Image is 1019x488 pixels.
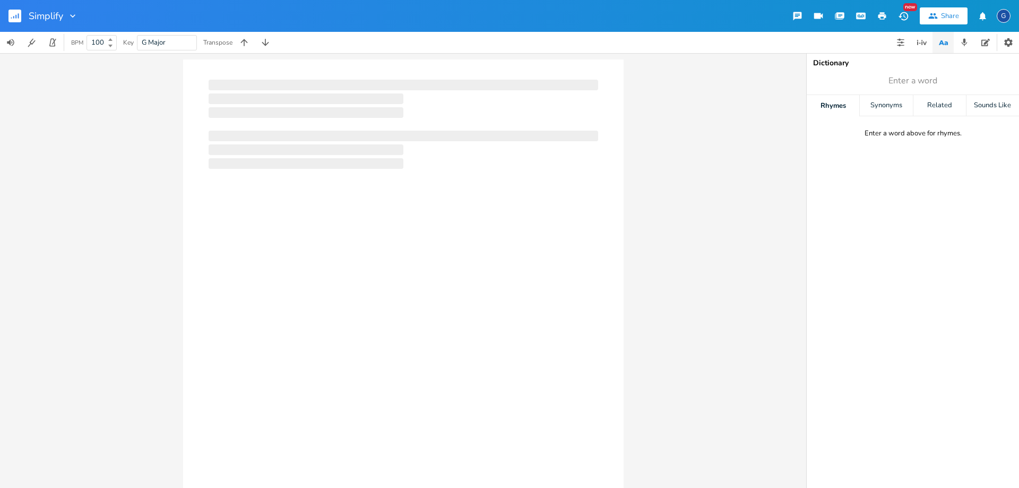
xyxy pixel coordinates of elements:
[203,39,232,46] div: Transpose
[29,11,63,21] span: Simplify
[860,95,912,116] div: Synonyms
[142,38,166,47] span: G Major
[903,3,917,11] div: New
[941,11,959,21] div: Share
[913,95,966,116] div: Related
[888,75,937,87] span: Enter a word
[966,95,1019,116] div: Sounds Like
[71,40,83,46] div: BPM
[813,59,1013,67] div: Dictionary
[865,129,962,138] div: Enter a word above for rhymes.
[807,95,859,116] div: Rhymes
[920,7,968,24] button: Share
[893,6,914,25] button: New
[123,39,134,46] div: Key
[997,9,1011,23] div: glennseland
[997,4,1011,28] button: G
